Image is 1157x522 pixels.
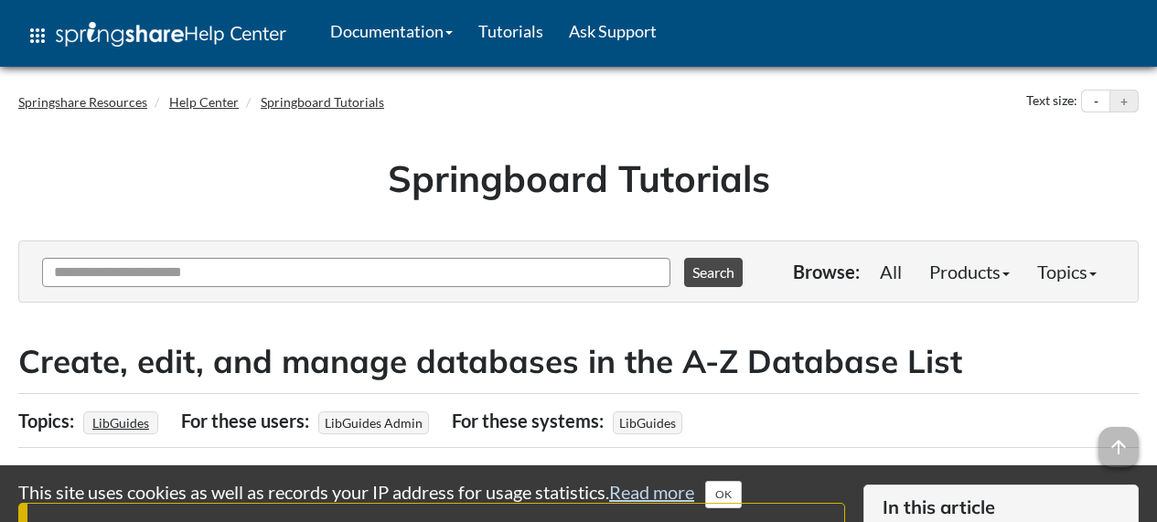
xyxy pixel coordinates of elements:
[556,8,670,54] a: Ask Support
[14,8,299,63] a: apps Help Center
[318,411,429,434] span: LibGuides Admin
[883,495,1120,520] h3: In this article
[1023,253,1110,290] a: Topics
[184,21,286,45] span: Help Center
[169,94,239,110] a: Help Center
[18,94,147,110] a: Springshare Resources
[793,259,860,284] p: Browse:
[18,403,79,438] div: Topics:
[1098,427,1139,467] span: arrow_upward
[317,8,466,54] a: Documentation
[32,153,1125,204] h1: Springboard Tutorials
[916,253,1023,290] a: Products
[1082,91,1109,112] button: Decrease text size
[27,25,48,47] span: apps
[452,403,608,438] div: For these systems:
[18,339,1139,384] h2: Create, edit, and manage databases in the A-Z Database List
[1110,91,1138,112] button: Increase text size
[613,411,682,434] span: LibGuides
[261,94,384,110] a: Springboard Tutorials
[466,8,556,54] a: Tutorials
[866,253,916,290] a: All
[684,258,743,287] button: Search
[1023,90,1081,113] div: Text size:
[56,22,184,47] img: Springshare
[90,410,152,436] a: LibGuides
[181,403,314,438] div: For these users:
[1098,429,1139,451] a: arrow_upward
